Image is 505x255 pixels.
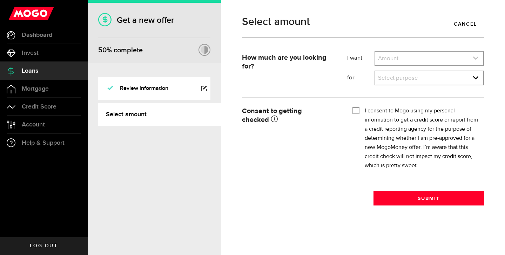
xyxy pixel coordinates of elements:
[22,32,52,38] span: Dashboard
[98,15,210,25] h1: Get a new offer
[98,46,107,54] span: 50
[242,17,484,27] h1: Select amount
[347,74,375,82] label: for
[373,191,484,205] button: Submit
[347,54,375,63] label: I want
[98,44,143,57] div: % complete
[375,52,483,65] a: expand select
[22,68,38,74] span: Loans
[6,3,27,24] button: Open LiveChat chat widget
[242,107,302,123] strong: Consent to getting checked
[30,243,58,248] span: Log out
[447,17,484,31] a: Cancel
[22,122,45,128] span: Account
[375,71,483,85] a: expand select
[22,104,56,110] span: Credit Score
[365,106,479,170] label: I consent to Mogo using my personal information to get a credit score or report from a credit rep...
[98,77,210,100] a: Review information
[98,103,221,126] a: Select amount
[242,54,326,70] strong: How much are you looking for?
[22,50,39,56] span: Invest
[352,106,359,113] input: I consent to Mogo using my personal information to get a credit score or report from a credit rep...
[22,140,65,146] span: Help & Support
[22,86,49,92] span: Mortgage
